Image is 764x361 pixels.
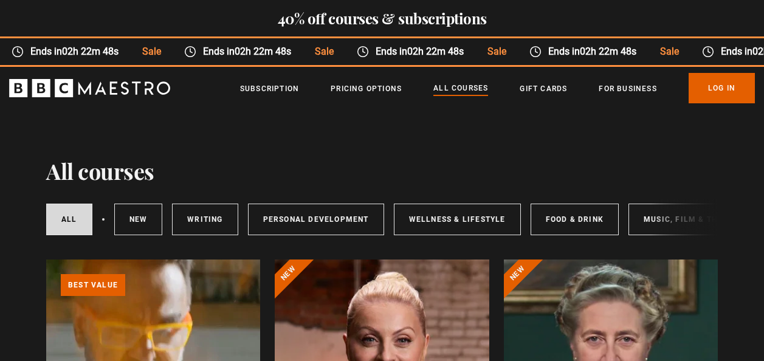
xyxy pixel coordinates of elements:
[531,204,619,235] a: Food & Drink
[394,204,521,235] a: Wellness & Lifestyle
[172,204,238,235] a: Writing
[543,46,599,57] time: 02h 22m 48s
[61,274,125,296] p: Best value
[611,44,653,59] span: Sale
[46,158,154,184] h1: All courses
[248,204,384,235] a: Personal Development
[628,204,758,235] a: Music, Film & Theatre
[240,83,299,95] a: Subscription
[520,83,567,95] a: Gift Cards
[504,44,611,59] span: Ends in
[114,204,163,235] a: New
[26,46,82,57] time: 02h 22m 48s
[331,83,402,95] a: Pricing Options
[198,46,255,57] time: 02h 22m 48s
[94,44,136,59] span: Sale
[332,44,438,59] span: Ends in
[370,46,427,57] time: 02h 22m 48s
[266,44,308,59] span: Sale
[46,204,92,235] a: All
[439,44,481,59] span: Sale
[433,82,488,95] a: All Courses
[9,79,170,97] svg: BBC Maestro
[689,73,755,103] a: Log In
[599,83,656,95] a: For business
[240,73,755,103] nav: Primary
[159,44,266,59] span: Ends in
